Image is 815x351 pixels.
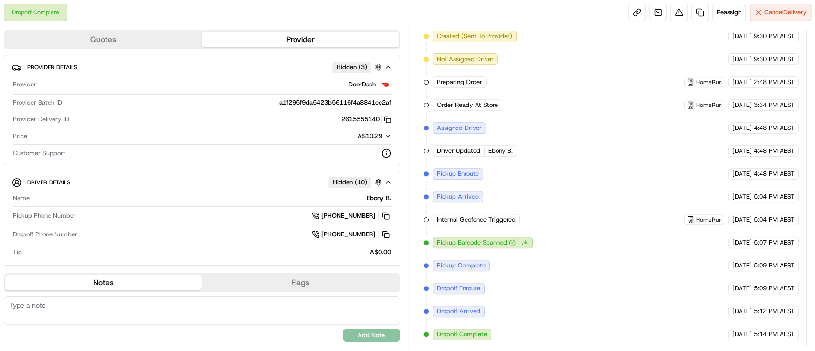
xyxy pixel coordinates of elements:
span: Ebony B. [488,147,513,155]
span: Hidden ( 3 ) [337,63,367,72]
span: Dropoff Enroute [437,284,480,293]
span: [DATE] [732,192,752,201]
span: Provider Details [27,64,77,71]
button: Pickup Barcode Scanned [437,238,516,247]
span: [DATE] [732,215,752,224]
span: Provider Batch ID [13,98,62,107]
span: Not Assigned Driver [437,55,494,64]
span: Pickup Enroute [437,170,479,178]
div: A$0.00 [26,248,391,256]
span: a1f295f9da5423b56116f4a8841cc2af [279,98,391,107]
button: Provider DetailsHidden (3) [12,59,392,75]
img: doordash_logo_v2.png [380,79,391,90]
span: Hidden ( 10 ) [333,178,367,187]
span: 4:48 PM AEST [754,147,794,155]
span: 5:09 PM AEST [754,261,794,270]
span: Name [13,194,30,202]
span: 9:30 PM AEST [754,55,794,64]
button: 2615555140 [341,115,391,124]
span: Order Ready At Store [437,101,498,109]
span: Pickup Arrived [437,192,479,201]
span: 5:04 PM AEST [754,215,794,224]
span: 9:30 PM AEST [754,32,794,41]
span: [PHONE_NUMBER] [321,230,375,239]
span: [DATE] [732,124,752,132]
button: Provider [202,32,399,47]
button: HomeRun [687,216,722,223]
span: 5:09 PM AEST [754,284,794,293]
span: Pickup Barcode Scanned [437,238,507,247]
span: Pickup Phone Number [13,212,76,220]
span: DoorDash [349,80,376,89]
span: Dropoff Arrived [437,307,480,316]
span: Driver Details [27,179,70,186]
span: [DATE] [732,261,752,270]
span: Created (Sent To Provider) [437,32,512,41]
span: 5:14 PM AEST [754,330,794,339]
button: Quotes [5,32,202,47]
button: Hidden (3) [332,61,384,73]
span: Cancel Delivery [764,8,807,17]
span: Price [13,132,27,140]
span: Reassign [717,8,741,17]
span: 5:12 PM AEST [754,307,794,316]
span: Dropoff Phone Number [13,230,77,239]
span: Customer Support [13,149,65,158]
button: A$10.29 [307,132,391,140]
button: Reassign [712,4,746,21]
span: [DATE] [732,78,752,86]
button: Notes [5,275,202,290]
span: [DATE] [732,307,752,316]
a: [PHONE_NUMBER] [312,229,391,240]
span: Driver Updated [437,147,480,155]
span: [DATE] [732,32,752,41]
span: 4:48 PM AEST [754,124,794,132]
span: [DATE] [732,284,752,293]
span: Tip [13,248,22,256]
span: [DATE] [732,55,752,64]
span: [DATE] [732,330,752,339]
div: Ebony B. [33,194,391,202]
span: Internal Geofence Triggered [437,215,516,224]
span: Assigned Driver [437,124,482,132]
span: Preparing Order [437,78,482,86]
span: [DATE] [732,238,752,247]
span: [DATE] [732,170,752,178]
span: 5:04 PM AEST [754,192,794,201]
span: A$10.29 [358,132,382,140]
a: [PHONE_NUMBER] [312,211,391,221]
span: 2:48 PM AEST [754,78,794,86]
span: HomeRun [696,101,722,109]
span: Pickup Complete [437,261,486,270]
span: Provider Delivery ID [13,115,69,124]
button: Hidden (10) [328,176,384,188]
button: Flags [202,275,399,290]
span: 3:34 PM AEST [754,101,794,109]
span: 5:07 PM AEST [754,238,794,247]
span: [PHONE_NUMBER] [321,212,375,220]
span: Provider [13,80,36,89]
span: [DATE] [732,101,752,109]
span: 4:48 PM AEST [754,170,794,178]
span: HomeRun [696,216,722,223]
span: HomeRun [696,78,722,86]
button: CancelDelivery [750,4,811,21]
button: Driver DetailsHidden (10) [12,174,392,190]
span: [DATE] [732,147,752,155]
span: Dropoff Complete [437,330,487,339]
